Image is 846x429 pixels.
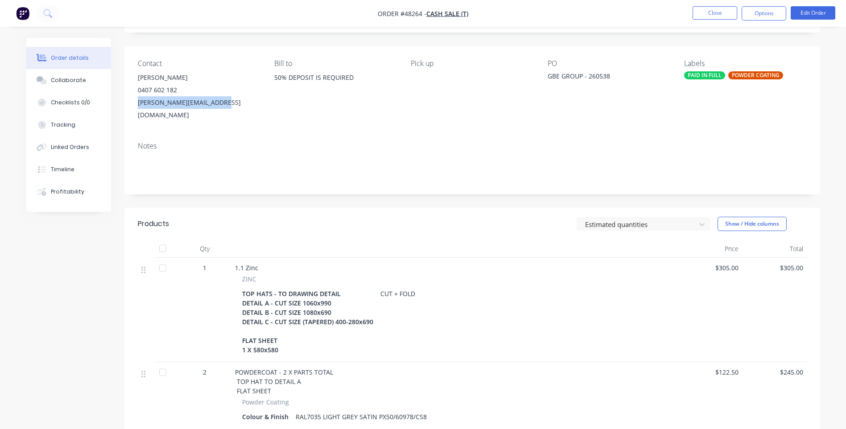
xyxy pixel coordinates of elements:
[235,368,333,395] span: POWDERCOAT - 2 X PARTS TOTAL TOP HAT TO DETAIL A FLAT SHEET
[26,136,111,158] button: Linked Orders
[138,71,260,84] div: [PERSON_NAME]
[138,96,260,121] div: [PERSON_NAME][EMAIL_ADDRESS][DOMAIN_NAME]
[426,9,468,18] a: CASH SALE (T)
[746,263,803,272] span: $305.00
[411,59,533,68] div: Pick up
[51,99,90,107] div: Checklists 0/0
[718,217,787,231] button: Show / Hide columns
[548,71,659,84] div: GBE GROUP - 260538
[26,47,111,69] button: Order details
[242,397,289,407] span: Powder Coating
[242,287,377,356] div: TOP HATS - TO DRAWING DETAIL DETAIL A - CUT SIZE 1060x990 DETAIL B - CUT SIZE 1080x690 DETAIL C -...
[742,6,786,21] button: Options
[242,410,292,423] div: Colour & Finish
[51,165,74,173] div: Timeline
[26,69,111,91] button: Collaborate
[746,367,803,377] span: $245.00
[377,287,419,300] div: CUT + FOLD
[203,263,206,272] span: 1
[51,76,86,84] div: Collaborate
[242,274,256,284] span: ZINC
[742,240,807,258] div: Total
[26,91,111,114] button: Checklists 0/0
[138,142,807,150] div: Notes
[26,158,111,181] button: Timeline
[292,410,430,423] div: RAL7035 LIGHT GREY SATIN PX50/60978/CS8
[681,263,739,272] span: $305.00
[548,59,670,68] div: PO
[138,219,169,229] div: Products
[178,240,231,258] div: Qty
[274,59,396,68] div: Bill to
[16,7,29,20] img: Factory
[684,59,806,68] div: Labels
[791,6,835,20] button: Edit Order
[51,143,89,151] div: Linked Orders
[138,59,260,68] div: Contact
[677,240,742,258] div: Price
[693,6,737,20] button: Close
[51,121,75,129] div: Tracking
[26,114,111,136] button: Tracking
[51,188,84,196] div: Profitability
[681,367,739,377] span: $122.50
[728,71,783,79] div: POWDER COATING
[138,71,260,121] div: [PERSON_NAME]0407 602 182[PERSON_NAME][EMAIL_ADDRESS][DOMAIN_NAME]
[274,71,396,100] div: 50% DEPOSIT IS REQUIRED
[26,181,111,203] button: Profitability
[51,54,89,62] div: Order details
[138,84,260,96] div: 0407 602 182
[274,71,396,84] div: 50% DEPOSIT IS REQUIRED
[684,71,725,79] div: PAID IN FULL
[235,264,258,272] span: 1.1 Zinc
[203,367,206,377] span: 2
[378,9,426,18] span: Order #48264 -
